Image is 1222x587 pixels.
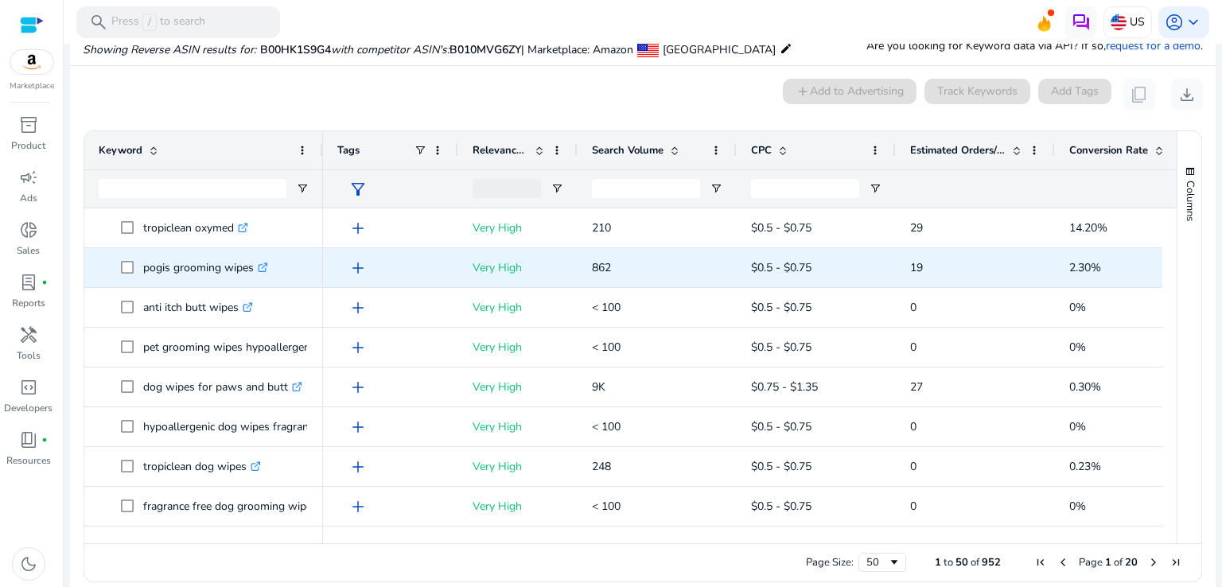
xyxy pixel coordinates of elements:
p: tropiclean dog wipes [143,450,261,483]
span: $0.5 - $0.75 [751,340,811,355]
span: 0.23% [1069,459,1101,474]
p: dog wipes for paws and butt [143,371,302,403]
i: with competitor ASIN's: [331,42,449,57]
span: 952 [982,555,1001,570]
span: handyman [19,325,38,344]
span: 210 [592,220,611,235]
span: Columns [1183,181,1197,221]
span: 19 [910,260,923,275]
div: Page Size: [806,555,854,570]
div: Last Page [1169,556,1182,569]
span: 0% [1069,419,1086,434]
span: 0% [1069,499,1086,514]
div: 50 [866,555,888,570]
span: 50 [955,555,968,570]
p: pet grooming wipes hypoallergenic [143,331,332,363]
button: download [1171,79,1203,111]
span: B010MVG6ZY [449,42,521,57]
p: Resources [6,453,51,468]
span: 20 [1125,555,1138,570]
span: download [1177,85,1197,104]
span: 862 [592,260,611,275]
p: Very High [473,410,563,443]
input: CPC Filter Input [751,179,859,198]
span: campaign [19,168,38,187]
span: / [142,14,157,31]
span: $0.5 - $0.75 [751,220,811,235]
span: dark_mode [19,554,38,573]
div: Page Size [858,553,906,572]
span: 27 [910,379,923,395]
span: of [971,555,979,570]
span: 0 [910,340,916,355]
span: 0 [910,499,916,514]
button: Open Filter Menu [710,182,722,195]
span: CPC [751,143,772,157]
span: 0 [910,300,916,315]
span: add [348,378,368,397]
span: $0.5 - $0.75 [751,300,811,315]
span: 29 [910,220,923,235]
p: Reports [12,296,45,310]
span: 0% [1069,300,1086,315]
p: Press to search [111,14,205,31]
span: keyboard_arrow_down [1184,13,1203,32]
span: 248 [592,459,611,474]
p: Marketplace [10,80,54,92]
span: $0.5 - $0.75 [751,260,811,275]
button: Open Filter Menu [296,182,309,195]
p: Ads [20,191,37,205]
span: Page [1079,555,1103,570]
span: 2.30% [1069,260,1101,275]
span: 9K [592,379,605,395]
span: add [348,497,368,516]
span: fiber_manual_record [41,279,48,286]
span: book_4 [19,430,38,449]
span: < 100 [592,300,621,315]
button: Open Filter Menu [869,182,881,195]
i: Showing Reverse ASIN results for: [83,42,256,57]
div: First Page [1034,556,1047,569]
span: code_blocks [19,378,38,397]
span: 0 [910,419,916,434]
p: hypoallergenic dog wipes fragrance free [143,410,356,443]
p: Product [11,138,45,153]
span: Estimated Orders/Month [910,143,1006,157]
p: Very High [473,490,563,523]
p: fragrance free dog grooming wipes [143,490,332,523]
img: amazon.svg [10,50,53,74]
span: Keyword [99,143,142,157]
span: 0.30% [1069,379,1101,395]
span: | Marketplace: Amazon [521,42,633,57]
span: B00HK1S9G4 [260,42,331,57]
span: $0.5 - $0.75 [751,499,811,514]
span: 1 [1105,555,1111,570]
div: Previous Page [1057,556,1069,569]
span: inventory_2 [19,115,38,134]
p: Tools [17,348,41,363]
span: Conversion Rate [1069,143,1148,157]
span: $0.75 - $1.35 [751,379,818,395]
p: Sales [17,243,40,258]
span: $0.5 - $0.75 [751,459,811,474]
span: search [89,13,108,32]
span: $0.5 - $0.75 [751,419,811,434]
span: add [348,219,368,238]
span: donut_small [19,220,38,239]
span: Tags [337,143,360,157]
span: lab_profile [19,273,38,292]
span: 0 [910,459,916,474]
span: < 100 [592,340,621,355]
span: add [348,298,368,317]
span: 14.20% [1069,220,1107,235]
span: add [348,259,368,278]
span: [GEOGRAPHIC_DATA] [663,42,776,57]
p: pogis grooming wipes [143,251,268,284]
span: to [944,555,953,570]
p: Very High [473,212,563,244]
p: Very High [473,450,563,483]
span: < 100 [592,419,621,434]
p: Very High [473,331,563,363]
p: Developers [4,401,53,415]
p: tropiclean oxymed [143,212,248,244]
